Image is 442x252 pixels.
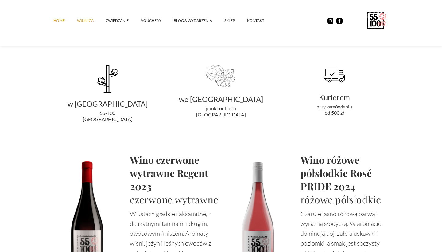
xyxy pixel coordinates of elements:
[141,11,174,30] a: vouchery
[130,193,221,206] h1: czerwone wytrawne
[167,96,275,102] div: we [GEOGRAPHIC_DATA]
[106,11,141,30] a: ZWIEDZANIE
[53,110,162,122] div: 55-100 [GEOGRAPHIC_DATA]
[130,153,221,193] h1: Wino czerwone wytrawne Regent 2023
[300,193,392,206] h1: różowe półsłodkie
[167,105,275,118] div: punkt odbioru [GEOGRAPHIC_DATA]
[247,11,277,30] a: kontakt
[300,153,392,193] h1: Wino różowe półsłodkie Rosé PRIDE 2024
[77,11,106,30] a: winnica
[280,104,389,116] div: przy zamówieniu od 500 zł
[224,11,247,30] a: SKLEP
[53,101,162,107] div: w [GEOGRAPHIC_DATA]
[174,11,224,30] a: Blog & Wydarzenia
[280,94,389,100] div: Kurierem
[53,11,77,30] a: Home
